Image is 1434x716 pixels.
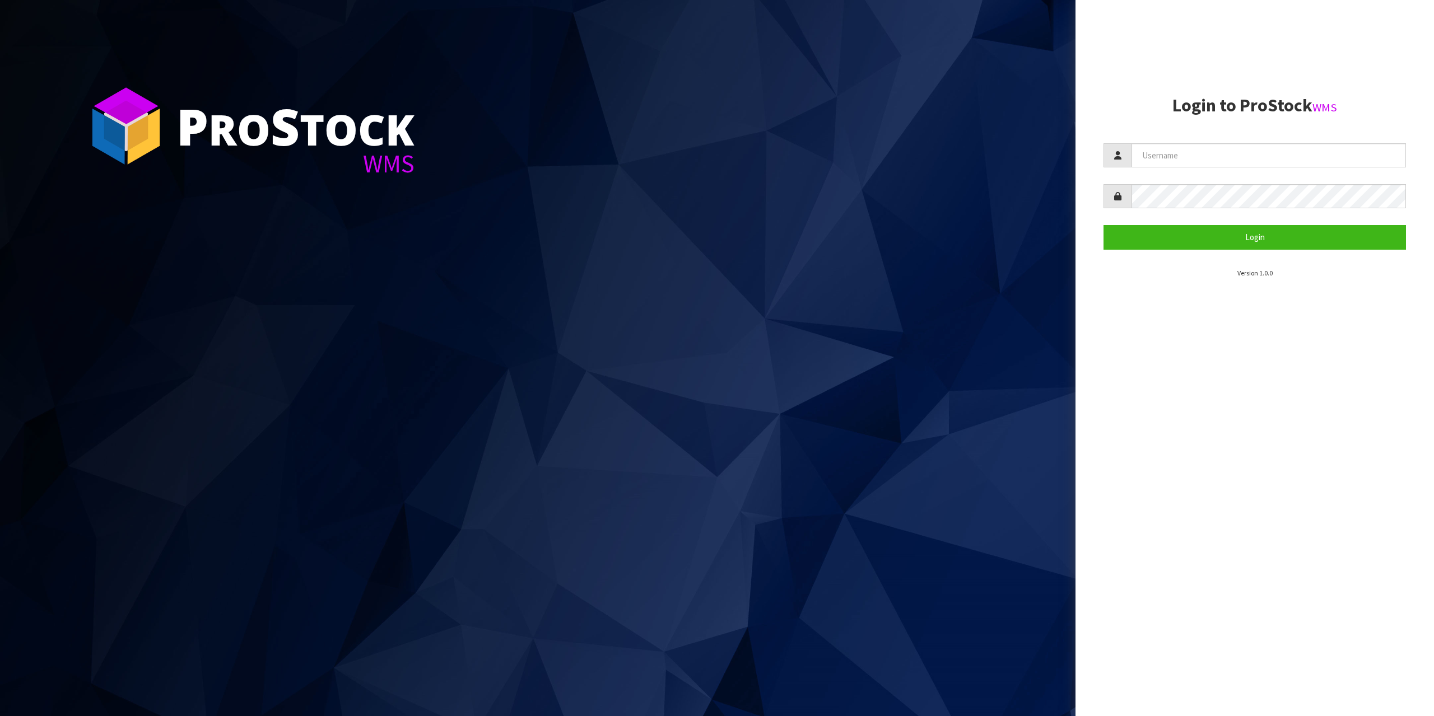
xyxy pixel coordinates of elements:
input: Username [1132,143,1406,167]
small: Version 1.0.0 [1237,269,1273,277]
img: ProStock Cube [84,84,168,168]
button: Login [1104,225,1406,249]
span: P [176,92,208,160]
span: S [271,92,300,160]
h2: Login to ProStock [1104,96,1406,115]
div: ro tock [176,101,415,151]
div: WMS [176,151,415,176]
small: WMS [1312,100,1337,115]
